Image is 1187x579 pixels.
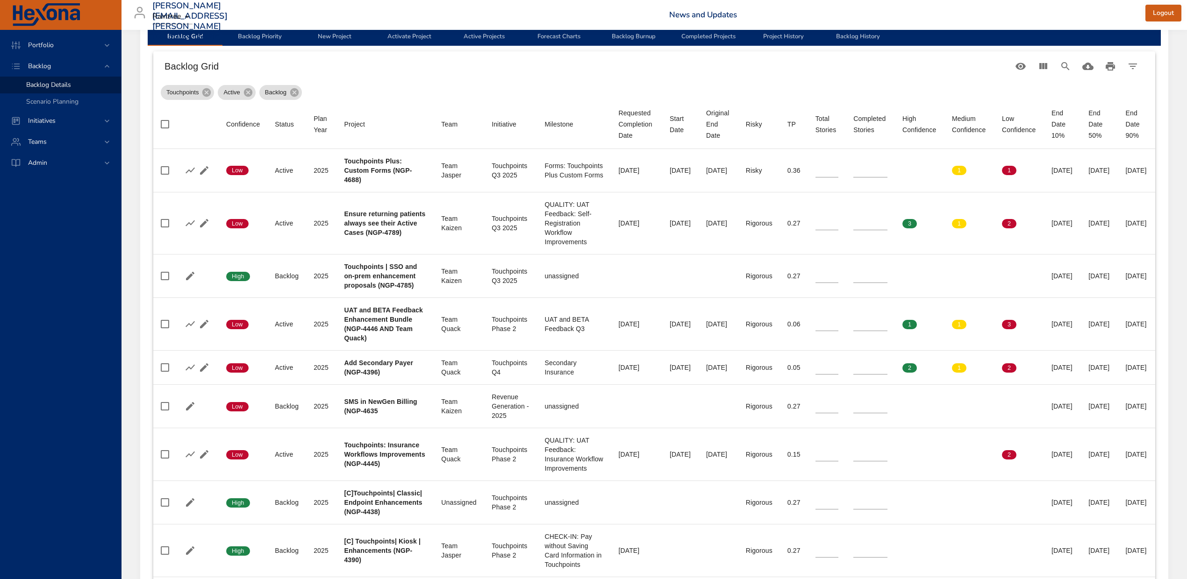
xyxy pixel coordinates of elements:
[492,358,529,377] div: Touchpoints Q4
[1051,363,1073,372] div: [DATE]
[545,315,604,333] div: UAT and BETA Feedback Q3
[952,320,966,329] span: 1
[314,113,329,135] div: Sort
[545,402,604,411] div: unassigned
[746,546,772,555] div: Rigorous
[853,113,887,135] span: Completed Stories
[226,166,249,175] span: Low
[952,451,966,459] span: 0
[314,498,329,507] div: 2025
[314,402,329,411] div: 2025
[545,358,604,377] div: Secondary Insurance
[314,363,329,372] div: 2025
[441,161,477,180] div: Team Jasper
[344,119,365,130] div: Project
[492,315,529,333] div: Touchpoints Phase 2
[1126,363,1148,372] div: [DATE]
[259,85,302,100] div: Backlog
[183,495,197,509] button: Edit Project Details
[226,402,249,411] span: Low
[314,319,329,329] div: 2025
[275,450,299,459] div: Active
[618,107,655,141] span: Requested Completion Date
[787,450,801,459] div: 0.15
[902,320,917,329] span: 1
[706,319,731,329] div: [DATE]
[275,271,299,281] div: Backlog
[226,451,249,459] span: Low
[746,450,772,459] div: Rigorous
[21,41,61,49] span: Portfolio
[344,398,417,415] b: SMS in NewGen Billing (NGP-4635
[746,363,772,372] div: Rigorous
[152,9,193,24] div: Raintree
[314,113,329,135] div: Plan Year
[1051,546,1073,555] div: [DATE]
[1099,55,1122,78] button: Print
[441,498,477,507] div: Unassigned
[441,214,477,233] div: Team Kaizen
[1002,219,1016,228] span: 2
[275,498,299,507] div: Backlog
[618,546,655,555] div: [DATE]
[275,119,299,130] span: Status
[441,315,477,333] div: Team Quack
[161,88,204,97] span: Touchpoints
[545,200,604,247] div: QUALITY: UAT Feedback: Self-Registration Workflow Improvements
[275,546,299,555] div: Backlog
[545,436,604,473] div: QUALITY: UAT Feedback: Insurance Workflow Improvements
[952,113,987,135] div: Medium Confidence
[1077,55,1099,78] button: Download CSV
[902,364,917,372] span: 2
[787,363,801,372] div: 0.05
[275,219,299,228] div: Active
[344,489,422,515] b: [C]Touchpoints| Classic| Endpoint Enhancements (NGP-4438)
[746,402,772,411] div: Rigorous
[441,119,458,130] div: Sort
[1002,320,1016,329] span: 3
[441,541,477,560] div: Team Jasper
[1002,113,1037,135] div: Low Confidence
[787,219,801,228] div: 0.27
[183,216,197,230] button: Show Burnup
[815,113,839,135] div: Total Stories
[26,80,71,89] span: Backlog Details
[492,541,529,560] div: Touchpoints Phase 2
[787,546,801,555] div: 0.27
[545,498,604,507] div: unassigned
[344,359,413,376] b: Add Secondary Payer (NGP-4396)
[1126,402,1148,411] div: [DATE]
[197,447,211,461] button: Edit Project Details
[746,319,772,329] div: Rigorous
[153,51,1155,81] div: Table Toolbar
[1002,113,1037,135] div: Sort
[314,271,329,281] div: 2025
[1088,166,1110,175] div: [DATE]
[226,547,250,555] span: High
[1126,319,1148,329] div: [DATE]
[1126,271,1148,281] div: [DATE]
[197,317,211,331] button: Edit Project Details
[706,166,731,175] div: [DATE]
[183,447,197,461] button: Show Burnup
[787,119,801,130] span: TP
[492,267,529,285] div: Touchpoints Q3 2025
[226,119,260,130] div: Confidence
[1088,402,1110,411] div: [DATE]
[746,119,762,130] div: Sort
[902,219,917,228] span: 3
[545,532,604,569] div: CHECK-IN: Pay without Saving Card Information in Touchpoints
[618,166,655,175] div: [DATE]
[706,107,731,141] div: Original End Date
[197,216,211,230] button: Edit Project Details
[787,119,796,130] div: Sort
[787,119,796,130] div: TP
[902,113,937,135] div: High Confidence
[618,450,655,459] div: [DATE]
[1009,55,1032,78] button: Standard Views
